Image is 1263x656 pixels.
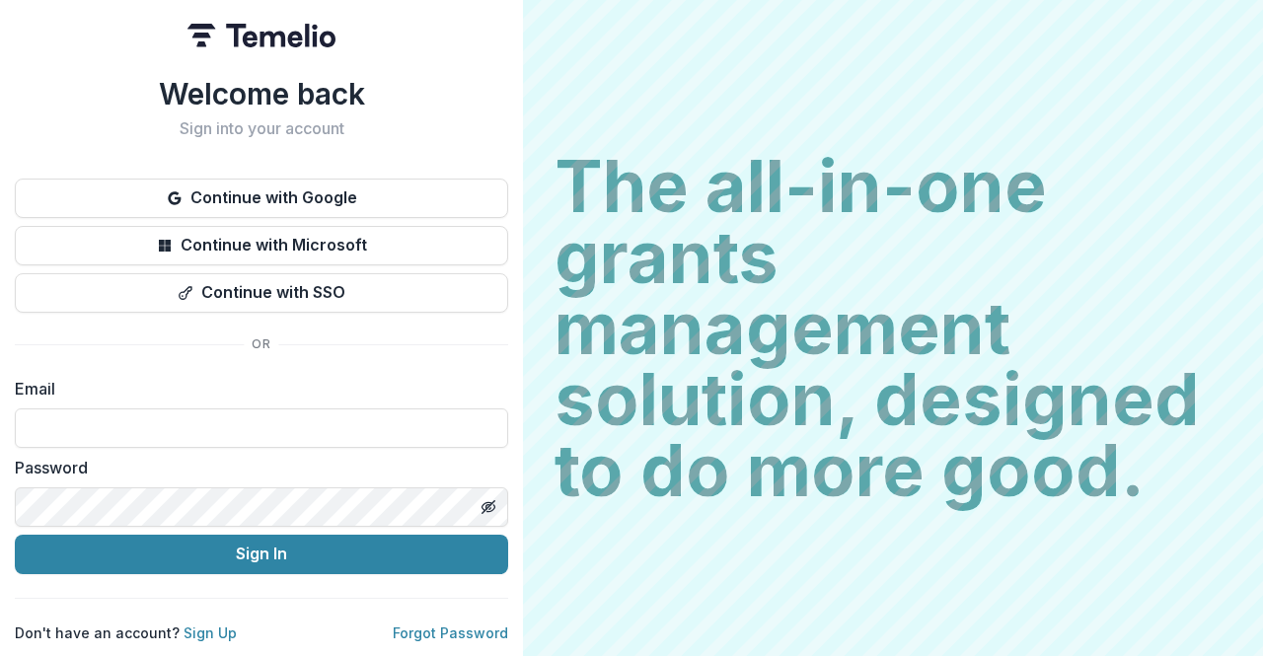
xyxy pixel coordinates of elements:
button: Continue with SSO [15,273,508,313]
h2: Sign into your account [15,119,508,138]
button: Sign In [15,535,508,574]
p: Don't have an account? [15,622,237,643]
a: Forgot Password [393,624,508,641]
button: Continue with Microsoft [15,226,508,265]
label: Password [15,456,496,479]
h1: Welcome back [15,76,508,111]
a: Sign Up [184,624,237,641]
label: Email [15,377,496,401]
img: Temelio [187,24,335,47]
button: Continue with Google [15,179,508,218]
button: Toggle password visibility [473,491,504,523]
